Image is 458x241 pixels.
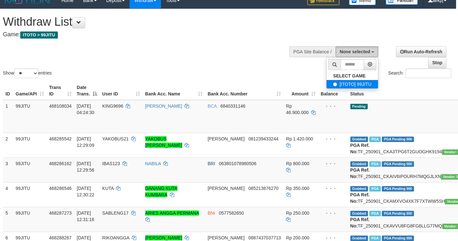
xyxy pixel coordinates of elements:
[382,211,414,216] span: PGA Pending
[321,235,345,241] div: - - -
[396,46,446,57] a: Run Auto-Refresh
[77,103,94,115] span: [DATE] 04:24:30
[350,217,370,228] b: PGA Ref. No:
[208,136,245,141] span: [PERSON_NAME]
[74,82,100,100] th: Date Trans.: activate to sort column descending
[333,82,337,86] input: [ITOTO] 99JITU
[406,68,451,78] input: Search:
[248,235,281,240] span: Copy 0887437037713 to clipboard
[77,136,94,148] span: [DATE] 12:29:09
[350,137,368,142] span: Grabbed
[20,31,58,39] span: ITOTO > 99JITU
[77,186,94,197] span: [DATE] 12:30:22
[248,186,278,191] span: Copy 085213876270 to clipboard
[327,80,378,88] label: [ITOTO] 99JITU
[102,235,129,240] span: RIKOANGGA
[49,210,72,216] span: 468287273
[47,82,74,100] th: Trans ID: activate to sort column ascending
[145,186,177,197] a: DANANG KUTA KUMBARA
[100,82,143,100] th: User ID: activate to sort column ascending
[13,133,47,157] td: 99JITU
[3,182,13,207] td: 4
[350,186,368,192] span: Grabbed
[13,207,47,232] td: 99JITU
[382,137,414,142] span: PGA Pending
[286,235,309,240] span: Rp 200.000
[333,73,365,78] b: SELECT GAME
[3,82,13,100] th: ID
[369,211,381,216] span: Marked by aekcivicturbo
[289,46,336,57] div: PGA Site Balance /
[3,157,13,182] td: 3
[3,31,297,38] h4: Game:
[369,137,381,142] span: Marked by aekfortuner
[145,136,182,148] a: YAKOBUS [PERSON_NAME]
[49,136,72,141] span: 468285542
[321,185,345,192] div: - - -
[77,161,94,173] span: [DATE] 12:29:56
[145,161,161,166] a: NABILA
[382,186,414,192] span: PGA Pending
[321,103,345,109] div: - - -
[428,57,446,68] a: Stop
[286,161,309,166] span: Rp 800.000
[13,100,47,133] td: 99JITU
[145,210,199,216] a: ARIES ANGGA PERMANA
[388,68,451,78] label: Search:
[13,182,47,207] td: 99JITU
[369,161,381,167] span: Marked by aekfortuner
[143,82,205,100] th: Bank Acc. Name: activate to sort column ascending
[208,210,215,216] span: BNI
[350,167,370,179] b: PGA Ref. No:
[3,15,297,28] h1: Withdraw List
[102,210,129,216] span: SABLENG17
[286,186,309,191] span: Rp 350.000
[102,103,123,109] span: KING9696
[102,161,120,166] span: IBAS123
[327,72,378,80] a: SELECT GAME
[219,210,244,216] span: Copy 0577582650 to clipboard
[13,82,47,100] th: Game/API: activate to sort column ascending
[49,103,72,109] span: 468108034
[369,236,381,241] span: Marked by aekcivicturbo
[350,211,368,216] span: Grabbed
[205,82,283,100] th: Bank Acc. Number: activate to sort column ascending
[77,210,94,222] span: [DATE] 12:31:16
[3,100,13,133] td: 1
[283,82,318,100] th: Amount: activate to sort column ascending
[350,192,370,204] b: PGA Ref. No:
[3,133,13,157] td: 2
[382,236,414,241] span: PGA Pending
[102,186,114,191] span: KUTA
[145,235,182,240] a: [PERSON_NAME]
[248,136,278,141] span: Copy 081239433244 to clipboard
[321,160,345,167] div: - - -
[369,186,381,192] span: Marked by aekfortuner
[286,103,309,115] span: Rp 46.900.000
[286,136,313,141] span: Rp 1.420.000
[49,186,72,191] span: 468286546
[3,68,52,78] label: Show entries
[321,136,345,142] div: - - -
[286,210,309,216] span: Rp 250.000
[14,68,38,78] select: Showentries
[208,103,217,109] span: BCA
[318,82,348,100] th: Balance
[219,161,256,166] span: Copy 063801078980506 to clipboard
[336,46,378,57] button: None selected
[208,186,245,191] span: [PERSON_NAME]
[102,136,129,141] span: YAKOBUS21
[3,207,13,232] td: 5
[208,235,245,240] span: [PERSON_NAME]
[340,49,370,54] span: None selected
[350,236,368,241] span: Grabbed
[350,143,370,154] b: PGA Ref. No:
[220,103,246,109] span: Copy 6840331146 to clipboard
[350,161,368,167] span: Grabbed
[350,104,368,109] span: Pending
[382,161,414,167] span: PGA Pending
[208,161,215,166] span: BRI
[13,157,47,182] td: 99JITU
[49,161,72,166] span: 468286162
[49,235,72,240] span: 468288267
